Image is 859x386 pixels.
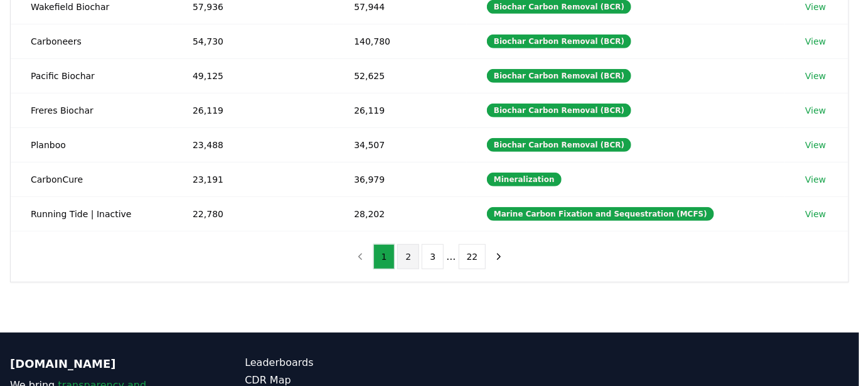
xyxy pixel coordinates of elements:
td: 26,119 [173,93,334,127]
td: 23,488 [173,127,334,162]
td: 140,780 [334,24,467,58]
a: View [805,173,826,186]
td: Planboo [11,127,173,162]
td: Running Tide | Inactive [11,196,173,231]
div: Biochar Carbon Removal (BCR) [487,138,631,152]
a: View [805,104,826,117]
td: 52,625 [334,58,467,93]
a: View [805,1,826,13]
div: Biochar Carbon Removal (BCR) [487,69,631,83]
div: Mineralization [487,173,562,186]
button: 22 [459,244,486,269]
a: View [805,70,826,82]
td: CarbonCure [11,162,173,196]
td: 36,979 [334,162,467,196]
button: 2 [397,244,419,269]
li: ... [446,249,456,264]
td: 34,507 [334,127,467,162]
td: 54,730 [173,24,334,58]
p: [DOMAIN_NAME] [10,355,195,373]
a: View [805,208,826,220]
td: Pacific Biochar [11,58,173,93]
div: Marine Carbon Fixation and Sequestration (MCFS) [487,207,714,221]
a: View [805,35,826,48]
button: 3 [422,244,444,269]
a: View [805,139,826,151]
a: Leaderboards [245,355,429,370]
td: Freres Biochar [11,93,173,127]
div: Biochar Carbon Removal (BCR) [487,104,631,117]
td: 23,191 [173,162,334,196]
td: Carboneers [11,24,173,58]
td: 22,780 [173,196,334,231]
div: Biochar Carbon Removal (BCR) [487,35,631,48]
td: 49,125 [173,58,334,93]
button: next page [488,244,510,269]
td: 28,202 [334,196,467,231]
button: 1 [373,244,395,269]
td: 26,119 [334,93,467,127]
